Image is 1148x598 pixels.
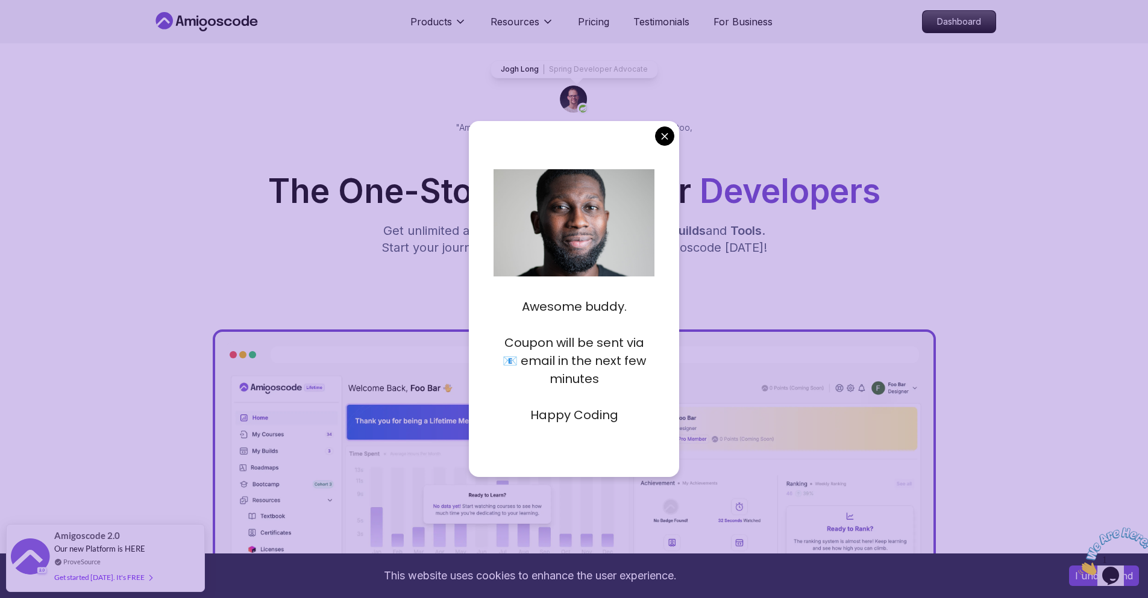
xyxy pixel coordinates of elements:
span: Our new Platform is HERE [54,544,145,553]
img: Chat attention grabber [5,5,80,52]
span: Builds [671,223,706,238]
p: Dashboard [923,11,996,33]
iframe: chat widget [1073,523,1148,580]
span: Amigoscode 2.0 [54,529,120,543]
button: Resources [491,14,554,39]
a: Dashboard [922,10,996,33]
p: Get unlimited access to coding , , and . Start your journey or level up your career with Amigosco... [372,222,777,256]
p: Resources [491,14,539,29]
div: Get started [DATE]. It's FREE [54,570,152,584]
span: Tools [730,223,762,238]
p: Spring Developer Advocate [549,64,648,74]
img: provesource social proof notification image [11,538,50,578]
span: Developers [700,171,880,211]
p: Products [410,14,452,29]
button: Products [410,14,466,39]
div: This website uses cookies to enhance the user experience. [9,562,1051,589]
a: ProveSource [63,556,101,567]
p: Jogh Long [501,64,539,74]
img: josh long [560,86,589,114]
span: 1 [5,5,10,15]
p: "Amigoscode Does a pretty good job, and consistently too, covering Spring and for that, I'm very ... [439,122,709,146]
a: Testimonials [633,14,689,29]
a: Pricing [578,14,609,29]
h1: The One-Stop Platform for [162,175,986,208]
a: For Business [714,14,773,29]
button: Accept cookies [1069,565,1139,586]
